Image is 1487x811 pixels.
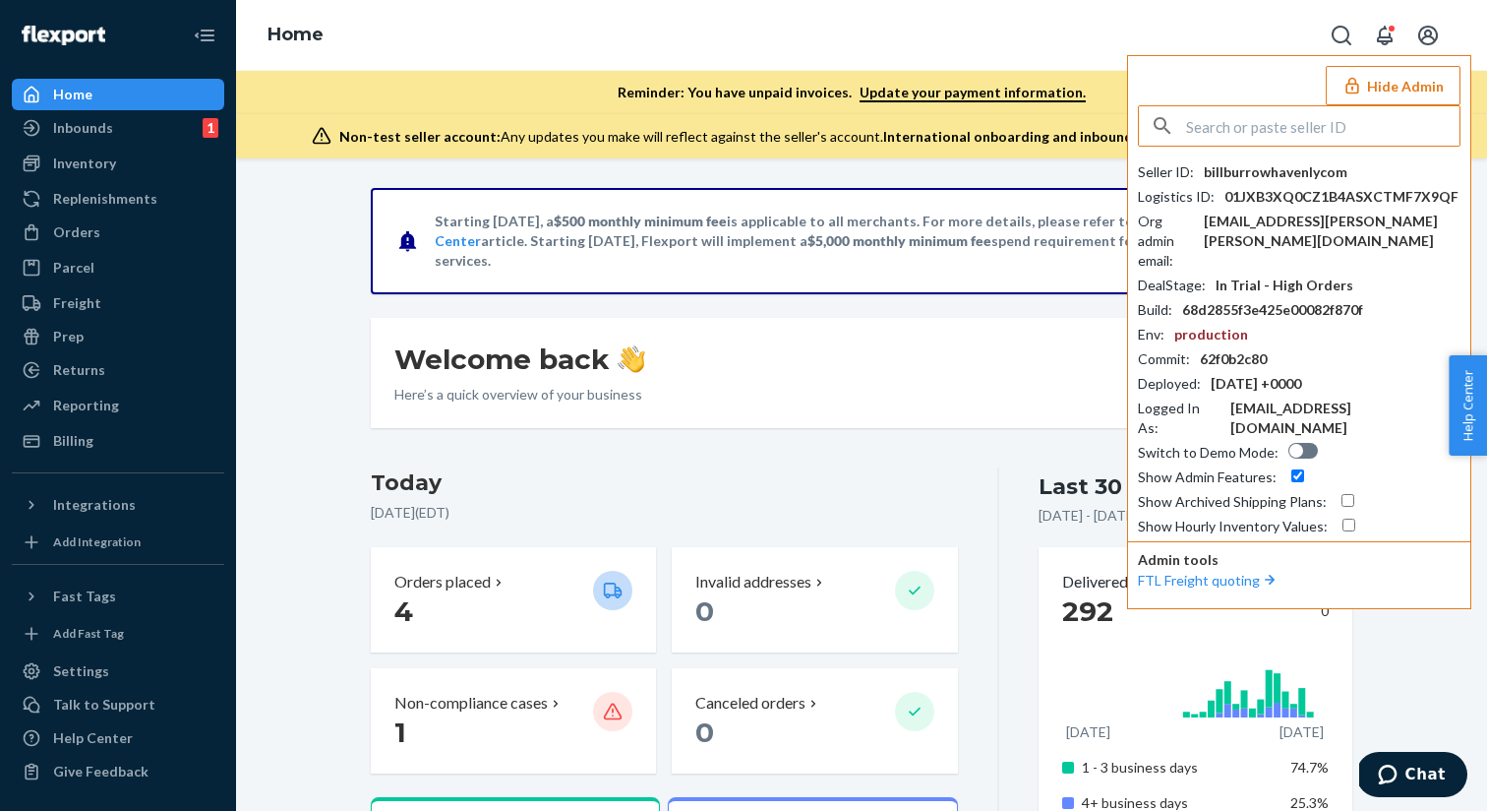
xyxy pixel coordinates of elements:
button: Fast Tags [12,581,224,612]
button: Help Center [1449,355,1487,456]
div: [DATE] +0000 [1211,374,1301,394]
a: Add Integration [12,529,224,556]
div: Prep [53,327,84,346]
a: Replenishments [12,183,224,215]
div: Settings [53,661,109,681]
div: Talk to Support [53,695,155,715]
div: Last 30 days [1039,471,1182,502]
p: Invalid addresses [695,571,811,593]
button: Non-compliance cases 1 [371,668,656,774]
div: 1 [203,118,218,138]
a: Inbounds1 [12,112,224,144]
div: Returns [53,360,105,380]
a: Parcel [12,252,224,283]
div: Deployed : [1138,374,1201,394]
div: production [1174,325,1248,344]
div: Add Fast Tag [53,625,124,642]
button: Canceled orders 0 [672,668,957,774]
a: Settings [12,655,224,687]
span: International onboarding and inbounding may not work during impersonation. [883,128,1393,145]
button: Integrations [12,489,224,521]
div: Switch to Demo Mode : [1138,443,1279,463]
div: Parcel [53,258,94,278]
div: In Trial - High Orders [1216,276,1353,295]
div: Give Feedback [53,762,149,781]
ol: breadcrumbs [252,7,339,64]
p: [DATE] - [DATE] ( EDT ) [1039,506,1172,526]
div: Logistics ID : [1138,187,1215,207]
div: Env : [1138,325,1164,344]
div: Help Center [53,728,133,748]
span: 0 [695,594,714,628]
p: Here’s a quick overview of your business [394,385,645,405]
iframe: Opens a widget where you can chat to one of our agents [1359,752,1467,801]
span: 25.3% [1290,794,1329,811]
div: Billing [53,431,93,451]
div: Show Archived Shipping Plans : [1138,492,1327,512]
div: [EMAIL_ADDRESS][PERSON_NAME][PERSON_NAME][DOMAIN_NAME] [1204,212,1460,251]
input: Search or paste seller ID [1186,106,1459,146]
a: FTL Freight quoting [1138,572,1279,589]
div: [EMAIL_ADDRESS][DOMAIN_NAME] [1230,399,1460,438]
button: Close Navigation [185,16,224,55]
img: hand-wave emoji [618,345,645,373]
div: Seller ID : [1138,162,1194,182]
span: $5,000 monthly minimum fee [807,232,991,249]
a: Freight [12,287,224,319]
div: Build : [1138,300,1172,320]
p: Non-compliance cases [394,692,548,715]
a: Reporting [12,390,224,421]
button: Delivered orders [1062,571,1191,593]
a: Orders [12,217,224,248]
a: Home [268,24,324,45]
span: Non-test seller account: [339,128,501,145]
div: Add Integration [53,533,141,550]
div: Commit : [1138,349,1190,369]
span: 1 [394,716,406,749]
div: 62f0b2c80 [1200,349,1267,369]
div: Fast Tags [53,587,116,606]
div: Inbounds [53,118,113,138]
img: Flexport logo [22,26,105,45]
a: Help Center [12,722,224,754]
p: Orders placed [394,571,491,593]
p: [DATE] [1066,722,1110,742]
button: Open Search Box [1322,16,1361,55]
div: Inventory [53,154,116,173]
p: Admin tools [1138,550,1460,570]
div: billburrowhavenlycom [1204,162,1347,182]
div: 01JXB3XQ0CZ1B4ASXCTMF7X9QF [1224,187,1458,207]
a: Billing [12,425,224,457]
div: Home [53,85,92,104]
div: Show Admin Features : [1138,468,1277,487]
div: DealStage : [1138,276,1206,295]
div: Show Hourly Inventory Values : [1138,517,1328,536]
div: Any updates you make will reflect against the seller's account. [339,127,1393,147]
div: Replenishments [53,189,157,209]
button: Talk to Support [12,689,224,720]
button: Hide Admin [1326,66,1460,105]
span: 74.7% [1290,759,1329,776]
div: Reporting [53,396,119,415]
button: Orders placed 4 [371,547,656,653]
a: Inventory [12,148,224,179]
div: Logged In As : [1138,399,1220,438]
p: [DATE] ( EDT ) [371,503,958,523]
span: $500 monthly minimum fee [554,213,727,229]
h3: Today [371,468,958,499]
button: Open notifications [1365,16,1404,55]
span: 0 [695,716,714,749]
a: Add Fast Tag [12,620,224,648]
a: Update your payment information. [860,84,1086,102]
p: Canceled orders [695,692,805,715]
h1: Welcome back [394,342,645,377]
a: Returns [12,354,224,386]
div: Integrations [53,495,136,515]
div: Org admin email : [1138,212,1194,271]
div: Freight [53,293,101,313]
p: Starting [DATE], a is applicable to all merchants. For more details, please refer to this article... [435,212,1285,271]
div: Orders [53,222,100,242]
